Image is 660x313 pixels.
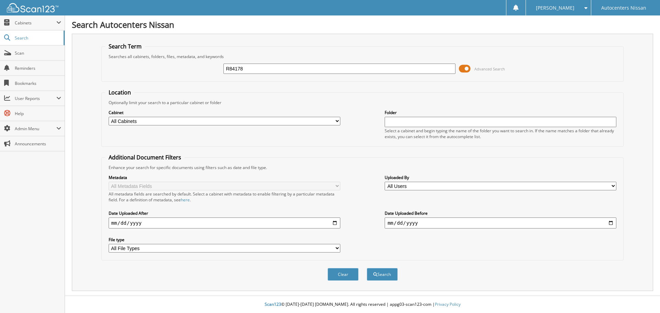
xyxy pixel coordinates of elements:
div: All metadata fields are searched by default. Select a cabinet with metadata to enable filtering b... [109,191,340,203]
span: User Reports [15,96,56,101]
label: Date Uploaded After [109,210,340,216]
legend: Location [105,89,134,96]
button: Clear [328,268,359,281]
h1: Search Autocenters Nissan [72,19,653,30]
span: Help [15,111,61,116]
span: [PERSON_NAME] [536,6,574,10]
span: Scan123 [265,301,281,307]
legend: Additional Document Filters [105,154,185,161]
a: here [181,197,190,203]
div: Select a cabinet and begin typing the name of the folder you want to search in. If the name match... [385,128,616,139]
iframe: Chat Widget [626,280,660,313]
input: start [109,217,340,228]
label: Cabinet [109,110,340,115]
img: scan123-logo-white.svg [7,3,58,12]
span: Cabinets [15,20,56,26]
a: Privacy Policy [435,301,461,307]
label: Folder [385,110,616,115]
input: end [385,217,616,228]
span: Admin Menu [15,126,56,132]
span: Search [15,35,60,41]
legend: Search Term [105,43,145,50]
span: Autocenters Nissan [601,6,646,10]
label: File type [109,237,340,243]
label: Date Uploaded Before [385,210,616,216]
div: Searches all cabinets, folders, files, metadata, and keywords [105,54,620,59]
span: Bookmarks [15,80,61,86]
span: Reminders [15,65,61,71]
div: Optionally limit your search to a particular cabinet or folder [105,100,620,105]
span: Advanced Search [474,66,505,71]
button: Search [367,268,398,281]
div: © [DATE]-[DATE] [DOMAIN_NAME]. All rights reserved | appg03-scan123-com | [65,296,660,313]
div: Enhance your search for specific documents using filters such as date and file type. [105,165,620,170]
span: Announcements [15,141,61,147]
span: Scan [15,50,61,56]
label: Uploaded By [385,175,616,180]
label: Metadata [109,175,340,180]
